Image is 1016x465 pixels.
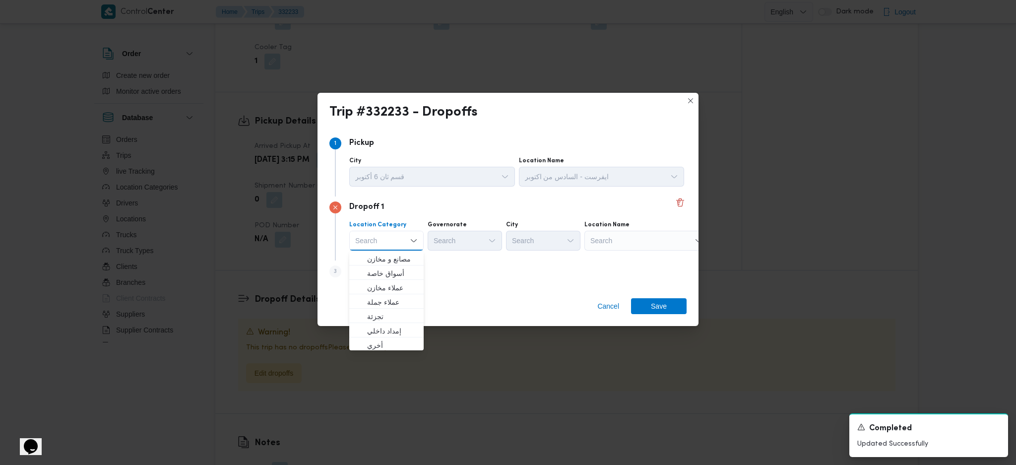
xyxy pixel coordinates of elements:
[349,251,424,266] button: مصانع و مخازن
[349,221,406,229] label: Location Category
[349,280,424,294] button: عملاء مخازن
[367,282,418,294] span: عملاء مخازن
[367,267,418,279] span: أسواق خاصة
[367,253,418,265] span: مصانع و مخازن
[428,221,467,229] label: Governorate
[674,197,686,208] button: Delete
[349,323,424,337] button: إمداد داخلي
[670,173,678,181] button: Open list of options
[349,309,424,323] button: تجزئة
[349,266,424,280] button: أسواق خاصة
[329,105,478,121] div: Trip #332233 - Dropoffs
[525,171,609,182] span: ايفرست - السادس من اكتوبر
[367,296,418,308] span: عملاء جملة
[567,237,574,245] button: Open list of options
[593,298,623,314] button: Cancel
[631,298,687,314] button: Save
[367,339,418,351] span: أخري
[685,95,697,107] button: Closes this modal window
[367,325,418,337] span: إمداد داخلي
[334,268,337,274] span: 3
[597,300,619,312] span: Cancel
[410,237,418,245] button: Close list of options
[695,237,702,245] button: Open list of options
[519,157,564,165] label: Location Name
[349,337,424,352] button: أخري
[488,237,496,245] button: Open list of options
[349,157,361,165] label: City
[501,173,509,181] button: Open list of options
[349,137,374,149] p: Pickup
[355,171,404,182] span: قسم ثان 6 أكتوبر
[506,221,518,229] label: City
[367,311,418,323] span: تجزئة
[10,425,42,455] iframe: chat widget
[651,298,667,314] span: Save
[869,423,912,435] span: Completed
[334,140,336,146] span: 1
[857,439,1000,449] p: Updated Successfully
[857,422,1000,435] div: Notification
[349,201,384,213] p: Dropoff 1
[332,204,338,210] svg: Step 2 has errors
[349,294,424,309] button: عملاء جملة
[584,221,630,229] label: Location Name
